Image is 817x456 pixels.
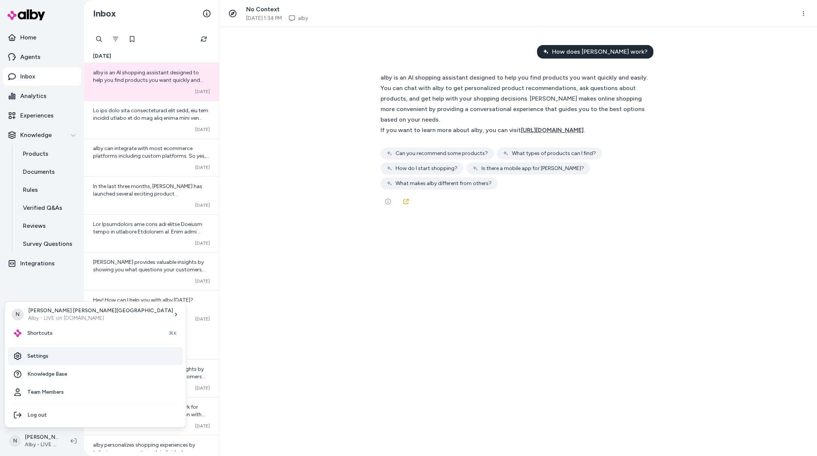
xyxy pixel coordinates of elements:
[28,307,173,315] p: [PERSON_NAME] [PERSON_NAME][GEOGRAPHIC_DATA]
[8,347,183,365] a: Settings
[8,383,183,401] a: Team Members
[27,370,67,378] span: Knowledge Base
[8,406,183,424] div: Log out
[27,330,53,337] span: Shortcuts
[12,309,24,321] span: N
[169,330,177,336] span: ⌘K
[28,315,173,322] p: Alby - LIVE on [DOMAIN_NAME]
[14,330,21,337] img: alby Logo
